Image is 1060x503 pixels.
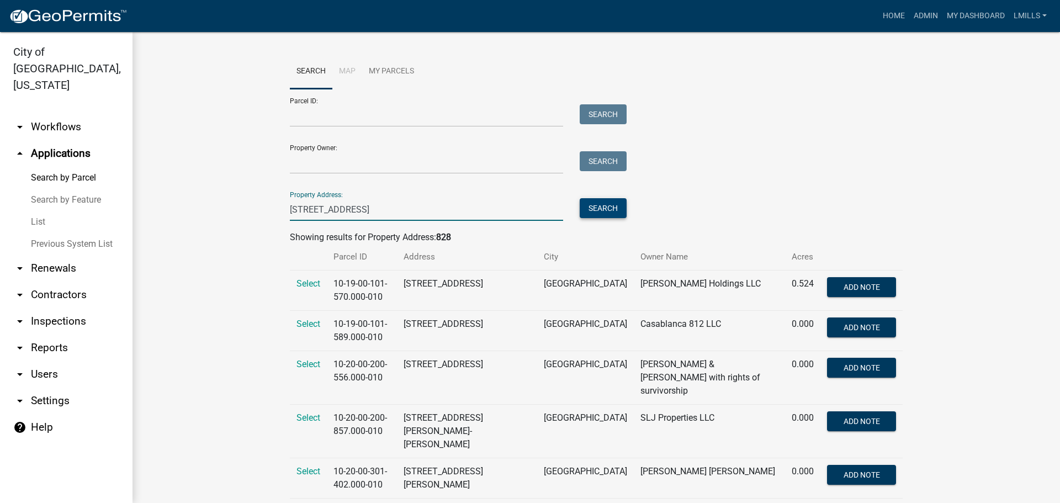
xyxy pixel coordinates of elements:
span: Add Note [843,363,879,372]
a: Select [296,466,320,476]
td: 0.000 [785,458,820,499]
a: Search [290,54,332,89]
td: [GEOGRAPHIC_DATA] [537,405,634,458]
td: 0.524 [785,271,820,311]
th: City [537,244,634,270]
td: 0.000 [785,351,820,405]
td: 10-20-00-200-857.000-010 [327,405,397,458]
button: Search [580,151,627,171]
button: Add Note [827,317,896,337]
td: [STREET_ADDRESS] [397,351,537,405]
td: 0.000 [785,311,820,351]
td: [PERSON_NAME] & [PERSON_NAME] with rights of survivorship [634,351,785,405]
td: [PERSON_NAME] Holdings LLC [634,271,785,311]
a: Select [296,359,320,369]
strong: 828 [436,232,451,242]
button: Search [580,198,627,218]
td: SLJ Properties LLC [634,405,785,458]
i: arrow_drop_down [13,288,26,301]
th: Parcel ID [327,244,397,270]
td: 10-20-00-200-556.000-010 [327,351,397,405]
a: Select [296,319,320,329]
a: Select [296,412,320,423]
i: arrow_drop_up [13,147,26,160]
th: Owner Name [634,244,785,270]
i: arrow_drop_down [13,368,26,381]
a: My Dashboard [942,6,1009,27]
div: Showing results for Property Address: [290,231,903,244]
i: help [13,421,26,434]
span: Add Note [843,417,879,426]
button: Add Note [827,465,896,485]
td: [STREET_ADDRESS] [397,271,537,311]
a: lmills [1009,6,1051,27]
span: Add Note [843,470,879,479]
th: Acres [785,244,820,270]
i: arrow_drop_down [13,120,26,134]
td: [STREET_ADDRESS][PERSON_NAME] [397,458,537,499]
td: [GEOGRAPHIC_DATA] [537,351,634,405]
td: 10-19-00-101-570.000-010 [327,271,397,311]
td: [GEOGRAPHIC_DATA] [537,458,634,499]
th: Address [397,244,537,270]
td: [GEOGRAPHIC_DATA] [537,311,634,351]
td: [STREET_ADDRESS] [397,311,537,351]
td: Casablanca 812 LLC [634,311,785,351]
button: Search [580,104,627,124]
td: [PERSON_NAME] [PERSON_NAME] [634,458,785,499]
i: arrow_drop_down [13,262,26,275]
i: arrow_drop_down [13,394,26,407]
i: arrow_drop_down [13,315,26,328]
a: Home [878,6,909,27]
button: Add Note [827,277,896,297]
td: 0.000 [785,405,820,458]
button: Add Note [827,411,896,431]
td: [GEOGRAPHIC_DATA] [537,271,634,311]
button: Add Note [827,358,896,378]
td: 10-19-00-101-589.000-010 [327,311,397,351]
a: My Parcels [362,54,421,89]
i: arrow_drop_down [13,341,26,354]
td: 10-20-00-301-402.000-010 [327,458,397,499]
span: Add Note [843,283,879,292]
td: [STREET_ADDRESS][PERSON_NAME]-[PERSON_NAME] [397,405,537,458]
a: Select [296,278,320,289]
span: Add Note [843,323,879,332]
a: Admin [909,6,942,27]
